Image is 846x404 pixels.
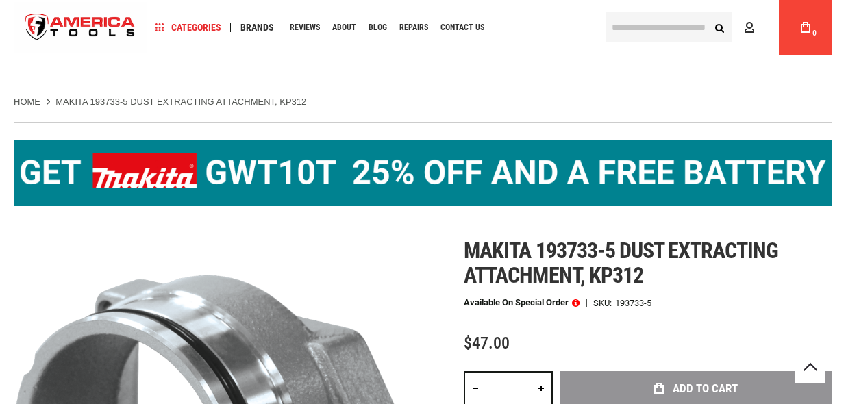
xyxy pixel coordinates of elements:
a: Repairs [393,18,434,37]
a: store logo [14,2,147,53]
a: Categories [149,18,227,37]
strong: SKU [593,299,615,307]
a: Brands [234,18,280,37]
span: Blog [369,23,387,31]
span: Contact Us [440,23,484,31]
img: America Tools [14,2,147,53]
span: Categories [155,23,221,32]
div: 193733-5 [615,299,651,307]
strong: MAKITA 193733-5 DUST EXTRACTING ATTACHMENT, KP312 [55,97,306,107]
span: About [332,23,356,31]
a: Blog [362,18,393,37]
p: Available on Special Order [464,298,580,307]
a: Contact Us [434,18,490,37]
a: About [326,18,362,37]
button: Search [706,14,732,40]
a: Reviews [284,18,326,37]
img: BOGO: Buy the Makita® XGT IMpact Wrench (GWT10T), get the BL4040 4ah Battery FREE! [14,140,832,206]
span: Repairs [399,23,428,31]
span: Makita 193733-5 dust extracting attachment, kp312 [464,238,778,288]
span: $47.00 [464,333,510,353]
a: Home [14,96,40,108]
span: 0 [812,29,817,37]
span: Brands [240,23,274,32]
span: Reviews [290,23,320,31]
